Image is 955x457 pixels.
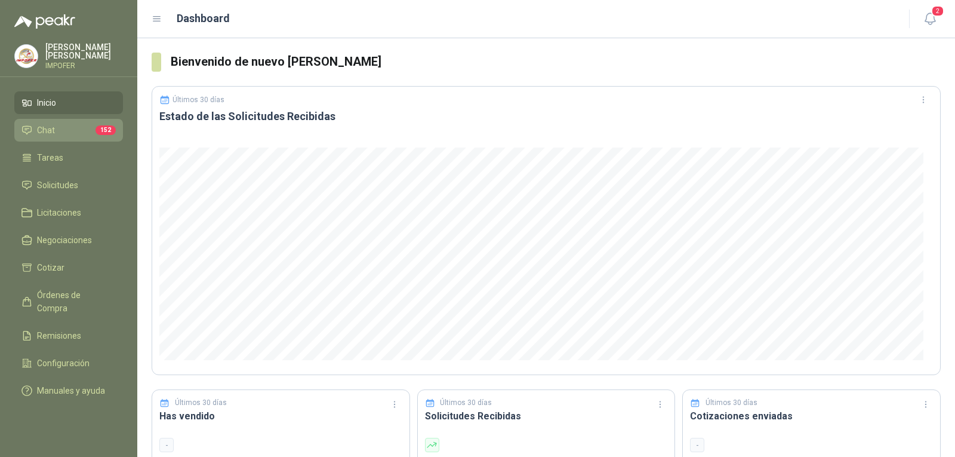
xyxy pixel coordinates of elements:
[159,438,174,452] div: -
[172,96,224,104] p: Últimos 30 días
[14,229,123,251] a: Negociaciones
[14,174,123,197] a: Solicitudes
[14,14,75,29] img: Logo peakr
[14,91,123,114] a: Inicio
[37,357,90,370] span: Configuración
[37,234,92,247] span: Negociaciones
[14,201,123,224] a: Licitaciones
[706,397,757,409] p: Últimos 30 días
[37,124,55,137] span: Chat
[159,409,402,424] h3: Has vendido
[440,397,492,409] p: Últimos 30 días
[14,284,123,320] a: Órdenes de Compra
[37,289,112,315] span: Órdenes de Compra
[690,409,933,424] h3: Cotizaciones enviadas
[159,109,933,124] h3: Estado de las Solicitudes Recibidas
[171,53,941,71] h3: Bienvenido de nuevo [PERSON_NAME]
[425,409,668,424] h3: Solicitudes Recibidas
[37,96,56,109] span: Inicio
[37,329,81,342] span: Remisiones
[37,179,78,192] span: Solicitudes
[37,151,63,164] span: Tareas
[175,397,227,409] p: Últimos 30 días
[45,62,123,69] p: IMPOFER
[37,261,64,274] span: Cotizar
[37,384,105,397] span: Manuales y ayuda
[14,324,123,347] a: Remisiones
[95,125,116,135] span: 152
[14,352,123,375] a: Configuración
[37,206,81,219] span: Licitaciones
[177,10,230,27] h1: Dashboard
[690,438,704,452] div: -
[45,43,123,60] p: [PERSON_NAME] [PERSON_NAME]
[14,256,123,279] a: Cotizar
[14,146,123,169] a: Tareas
[931,5,944,17] span: 2
[919,8,941,30] button: 2
[14,119,123,142] a: Chat152
[14,379,123,402] a: Manuales y ayuda
[15,45,38,68] img: Company Logo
